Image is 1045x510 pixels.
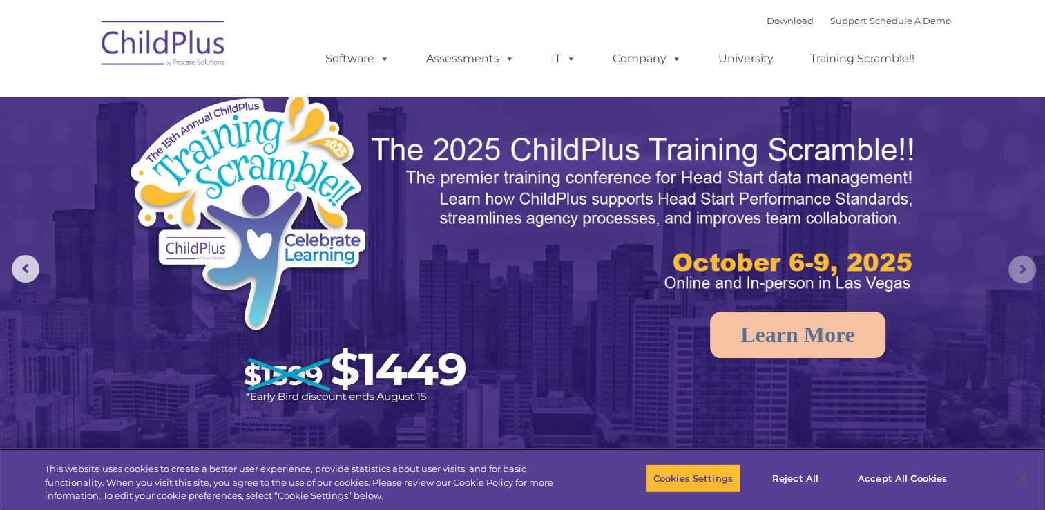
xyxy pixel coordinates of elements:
img: ChildPlus by Procare Solutions [95,11,233,80]
span: Phone number [192,148,251,158]
div: This website uses cookies to create a better user experience, provide statistics about user visit... [45,462,575,503]
a: Assessments [412,45,528,73]
button: Accept All Cookies [850,464,955,493]
a: Download [767,15,814,26]
span: Last name [192,91,234,102]
font: | [767,15,951,26]
button: Close [1008,463,1038,493]
a: Training Scramble!! [796,45,928,73]
a: IT [537,45,590,73]
button: Reject All [752,464,838,493]
a: Software [311,45,403,73]
a: Learn More [710,312,885,358]
a: Company [599,45,696,73]
a: Schedule A Demo [870,15,951,26]
a: University [704,45,787,73]
a: Support [830,15,867,26]
button: Cookies Settings [646,464,740,493]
